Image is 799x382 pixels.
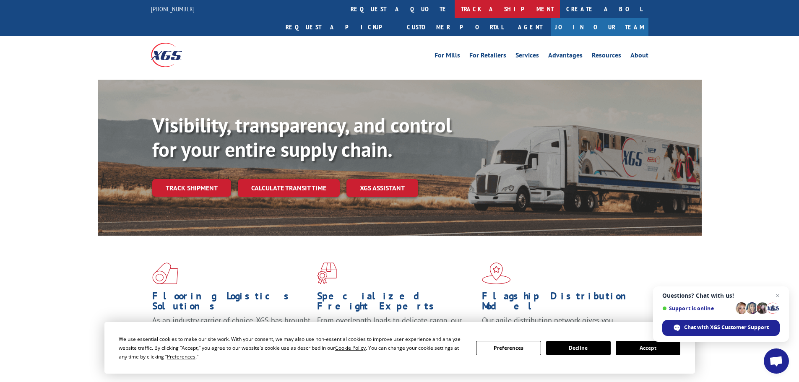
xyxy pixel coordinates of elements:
a: Join Our Team [551,18,648,36]
img: xgs-icon-focused-on-flooring-red [317,262,337,284]
div: Cookie Consent Prompt [104,322,695,374]
span: Our agile distribution network gives you nationwide inventory management on demand. [482,315,636,335]
a: Customer Portal [401,18,510,36]
a: Resources [592,52,621,61]
h1: Flagship Distribution Model [482,291,640,315]
button: Accept [616,341,680,355]
a: Advantages [548,52,583,61]
div: Open chat [764,348,789,374]
button: Decline [546,341,611,355]
span: Chat with XGS Customer Support [684,324,769,331]
h1: Flooring Logistics Solutions [152,291,311,315]
a: Calculate transit time [238,179,340,197]
a: For Mills [435,52,460,61]
a: Request a pickup [279,18,401,36]
img: xgs-icon-total-supply-chain-intelligence-red [152,262,178,284]
span: Questions? Chat with us! [662,292,780,299]
button: Preferences [476,341,541,355]
div: Chat with XGS Customer Support [662,320,780,336]
img: xgs-icon-flagship-distribution-model-red [482,262,511,284]
span: Preferences [167,353,195,360]
div: We use essential cookies to make our site work. With your consent, we may also use non-essential ... [119,335,466,361]
span: Support is online [662,305,733,312]
b: Visibility, transparency, and control for your entire supply chain. [152,112,452,162]
a: Track shipment [152,179,231,197]
p: From overlength loads to delicate cargo, our experienced staff knows the best way to move your fr... [317,315,476,353]
a: About [630,52,648,61]
span: Close chat [773,291,783,301]
a: Agent [510,18,551,36]
a: For Retailers [469,52,506,61]
a: [PHONE_NUMBER] [151,5,195,13]
a: Services [515,52,539,61]
a: XGS ASSISTANT [346,179,418,197]
h1: Specialized Freight Experts [317,291,476,315]
span: Cookie Policy [335,344,366,351]
span: As an industry carrier of choice, XGS has brought innovation and dedication to flooring logistics... [152,315,310,345]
